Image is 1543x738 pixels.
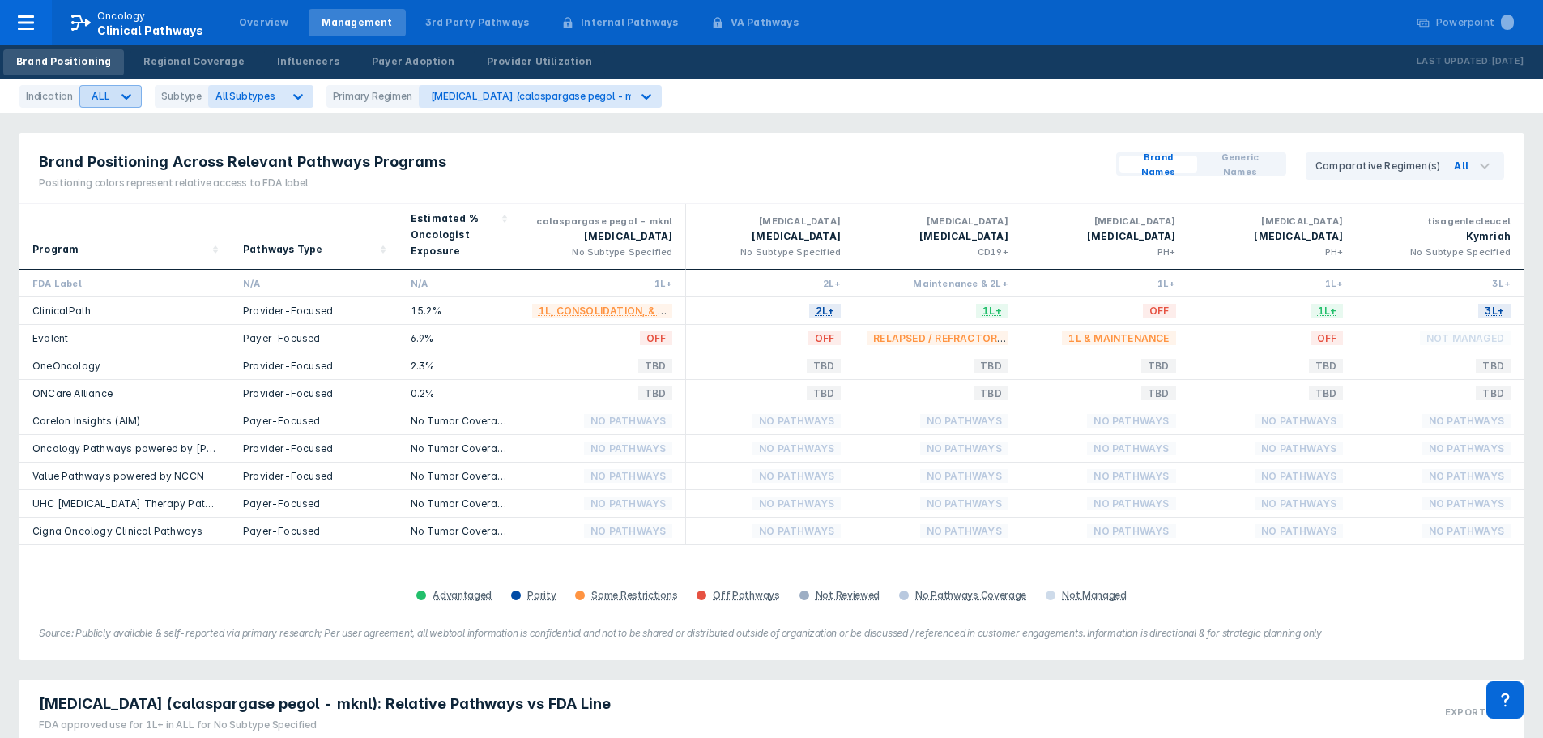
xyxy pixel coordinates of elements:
div: Payer-Focused [243,414,385,428]
span: No Pathways [752,467,841,485]
span: TBD [1476,384,1511,403]
div: PH+ [1202,245,1344,259]
span: No Pathways [1087,467,1175,485]
span: TBD [974,356,1008,375]
span: No Pathways [920,522,1008,540]
span: No Pathways [584,439,672,458]
div: 1L+ [1202,276,1344,290]
div: Not Managed [1062,589,1127,602]
span: No Pathways [920,412,1008,430]
span: TBD [1309,384,1344,403]
div: CD19+ [867,245,1008,259]
span: TBD [807,356,842,375]
h3: Export [1445,706,1486,718]
a: Evolent [32,332,68,344]
span: No Pathways [584,467,672,485]
span: No Pathways [1422,494,1511,513]
button: Export [1435,686,1517,737]
div: Advantaged [433,589,492,602]
div: [MEDICAL_DATA] (calaspargase pegol - mknl) [431,90,651,102]
div: 1L+ [1034,276,1176,290]
div: [MEDICAL_DATA] [1202,228,1344,245]
div: ALL [92,90,109,102]
span: No Pathways [1255,439,1343,458]
span: No Pathways [1087,522,1175,540]
div: Estimated % Oncologist Exposure [411,211,497,259]
span: No Pathways [920,467,1008,485]
div: [MEDICAL_DATA] [1034,214,1176,228]
a: Carelon Insights (AIM) [32,415,140,427]
div: 2L+ [699,276,841,290]
div: Parity [527,589,556,602]
span: 2L+ [809,301,842,320]
div: N/A [411,276,506,290]
div: Subtype [155,85,208,108]
a: Value Pathways powered by NCCN [32,470,204,482]
span: No Pathways [1087,412,1175,430]
div: [MEDICAL_DATA] [867,214,1008,228]
div: [MEDICAL_DATA] [1034,228,1176,245]
a: OneOncology [32,360,100,372]
div: 6.9% [411,331,506,345]
div: 0.2% [411,386,506,400]
div: Payer-Focused [243,331,385,345]
div: Payer-Focused [243,524,385,538]
span: No Pathways [752,412,841,430]
a: Provider Utilization [474,49,605,75]
div: No Subtype Specified [532,245,673,259]
div: All [1454,159,1468,173]
span: TBD [974,384,1008,403]
span: OFF [808,329,842,348]
div: 2.3% [411,359,506,373]
div: N/A [243,276,385,290]
span: No Pathways [1255,522,1343,540]
p: Oncology [97,9,146,23]
div: calaspargase pegol - mknl [532,214,673,228]
span: No Pathways [584,494,672,513]
span: No Pathways [1255,412,1343,430]
a: Management [309,9,406,36]
div: No Subtype Specified [1369,245,1511,259]
a: ONCare Alliance [32,387,113,399]
div: Some Restrictions [591,589,677,602]
div: 1L+ [532,276,673,290]
span: Brand Names [1126,150,1191,179]
a: Overview [226,9,302,36]
div: No Tumor Coverage [411,414,506,428]
span: Brand Positioning Across Relevant Pathways Programs [39,152,446,172]
span: No Pathways [1255,467,1343,485]
a: Payer Adoption [359,49,467,75]
a: Brand Positioning [3,49,124,75]
span: TBD [1476,356,1511,375]
span: 1L+ [976,301,1008,320]
span: No Pathways [1422,439,1511,458]
div: No Subtype Specified [699,245,841,259]
span: No Pathways [1422,522,1511,540]
a: ClinicalPath [32,305,91,317]
div: Program [32,241,79,258]
div: Overview [239,15,289,30]
figcaption: Source: Publicly available & self-reported via primary research; Per user agreement, all webtool ... [39,626,1504,641]
span: Relapsed / Refractory [867,329,1011,348]
div: [MEDICAL_DATA] [532,228,673,245]
div: No Tumor Coverage [411,524,506,538]
a: UHC [MEDICAL_DATA] Therapy Pathways [32,497,237,510]
p: Last Updated: [1417,53,1491,70]
div: Influencers [277,54,339,69]
div: 3L+ [1369,276,1511,290]
div: 3rd Party Pathways [425,15,530,30]
span: No Pathways [584,522,672,540]
div: Provider-Focused [243,386,385,400]
span: OFF [1143,301,1176,320]
div: Provider-Focused [243,304,385,318]
div: Provider-Focused [243,442,385,455]
div: Provider Utilization [487,54,592,69]
div: Positioning colors represent relative access to FDA label [39,176,446,190]
span: No Pathways [752,522,841,540]
span: No Pathways [1255,494,1343,513]
span: Not Managed [1420,329,1511,348]
span: OFF [640,329,673,348]
div: Pathways Type [243,241,323,258]
div: Management [322,15,393,30]
div: Comparative Regimen(s) [1315,159,1447,173]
